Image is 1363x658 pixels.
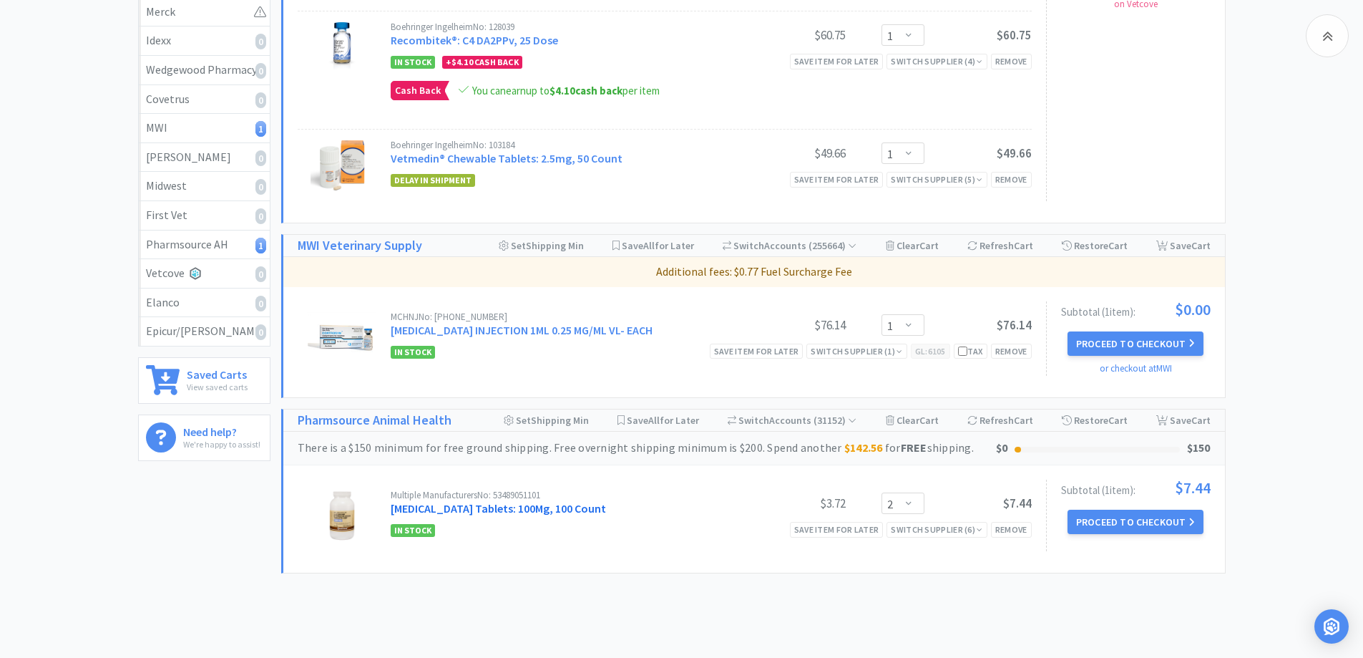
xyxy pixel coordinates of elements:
[997,317,1032,333] span: $76.14
[738,316,846,334] div: $76.14
[391,82,444,100] span: Cash Back
[622,239,694,252] span: Save for Later
[511,239,526,252] span: Set
[255,266,266,282] i: 0
[391,56,435,69] span: In Stock
[255,34,266,49] i: 0
[139,289,270,318] a: Elanco0
[451,57,473,67] span: $4.10
[255,296,266,311] i: 0
[738,414,769,427] span: Switch
[255,208,266,224] i: 0
[255,179,266,195] i: 0
[1068,332,1203,356] button: Proceed to Checkout
[391,174,475,187] span: Delay in Shipment
[139,85,270,115] a: Covetrus0
[919,239,939,252] span: Cart
[967,410,1033,431] div: Refresh
[146,61,263,79] div: Wedgewood Pharmacy
[146,3,263,21] div: Merck
[391,346,435,359] span: In Stock
[255,238,266,253] i: 1
[516,414,531,427] span: Set
[1175,301,1211,317] span: $0.00
[391,33,558,47] a: Recombitek®: C4 DA2PPv, 25 Dose
[146,90,263,109] div: Covetrus
[738,145,846,162] div: $49.66
[139,231,270,260] a: Pharmsource AH1
[146,32,263,50] div: Idexx
[891,173,982,186] div: Switch Supplier ( 5 )
[499,235,584,256] div: Shipping Min
[844,440,883,455] strong: $142.56
[146,148,263,167] div: [PERSON_NAME]
[255,121,266,137] i: 1
[1156,410,1211,431] div: Save
[996,439,1008,458] div: $0
[391,22,738,32] div: Boehringer Ingelheim No: 128039
[255,92,266,108] i: 0
[146,236,263,254] div: Pharmsource AH
[139,143,270,173] a: [PERSON_NAME]0
[1062,235,1128,256] div: Restore
[139,259,270,289] a: Vetcove0
[643,239,655,252] span: All
[255,324,266,340] i: 0
[298,236,422,256] h1: MWI Veterinary Supply
[991,344,1032,359] div: Remove
[1187,439,1211,458] div: $150
[391,312,738,321] div: MCHNJ No: [PHONE_NUMBER]
[1191,414,1211,427] span: Cart
[1061,301,1211,317] div: Subtotal ( 1 item ):
[991,172,1032,187] div: Remove
[472,84,660,97] span: You can earn up to per item
[308,312,376,362] img: ad175550ab3746739578d28c48f04aa2_13233.png
[187,365,248,380] h6: Saved Carts
[391,323,653,337] a: [MEDICAL_DATA] INJECTION 1ML 0.25 MG/ML VL- EACH
[139,56,270,85] a: Wedgewood Pharmacy0
[1068,510,1203,534] button: Proceed to Checkout
[1100,362,1172,374] a: or checkout at MWI
[146,264,263,283] div: Vetcove
[146,119,263,137] div: MWI
[738,26,846,44] div: $60.75
[1191,239,1211,252] span: Cart
[391,524,435,537] span: In Stock
[442,56,522,69] div: + Cash Back
[886,235,939,256] div: Clear
[549,84,575,97] span: $4.10
[1314,609,1349,644] div: Open Intercom Messenger
[317,490,367,541] img: 0b0dc93584ad4037a58928dc630f556c_11652.png
[710,344,803,359] div: Save item for later
[991,54,1032,69] div: Remove
[723,235,857,256] div: Accounts
[911,344,950,359] div: GL: 6105
[298,410,451,431] h1: Pharmsource Animal Health
[790,54,884,69] div: Save item for later
[139,201,270,231] a: First Vet0
[1175,480,1211,495] span: $7.44
[549,84,622,97] strong: cash back
[504,410,589,431] div: Shipping Min
[811,414,856,427] span: ( 31152 )
[886,410,939,431] div: Clear
[919,414,939,427] span: Cart
[139,172,270,201] a: Midwest0
[738,495,846,512] div: $3.72
[901,440,927,455] strong: FREE
[958,344,983,358] div: Tax
[728,410,857,431] div: Accounts
[1003,495,1032,511] span: $7.44
[146,206,263,225] div: First Vet
[255,63,266,79] i: 0
[627,414,699,427] span: Save for Later
[891,54,982,68] div: Switch Supplier ( 4 )
[1014,414,1033,427] span: Cart
[733,239,764,252] span: Switch
[183,422,260,437] h6: Need help?
[967,235,1033,256] div: Refresh
[391,140,738,150] div: Boehringer Ingelheim No: 103184
[997,27,1032,43] span: $60.75
[298,439,996,458] div: There is a $150 minimum for free ground shipping. Free overnight shipping minimum is $200. Spend ...
[1156,235,1211,256] div: Save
